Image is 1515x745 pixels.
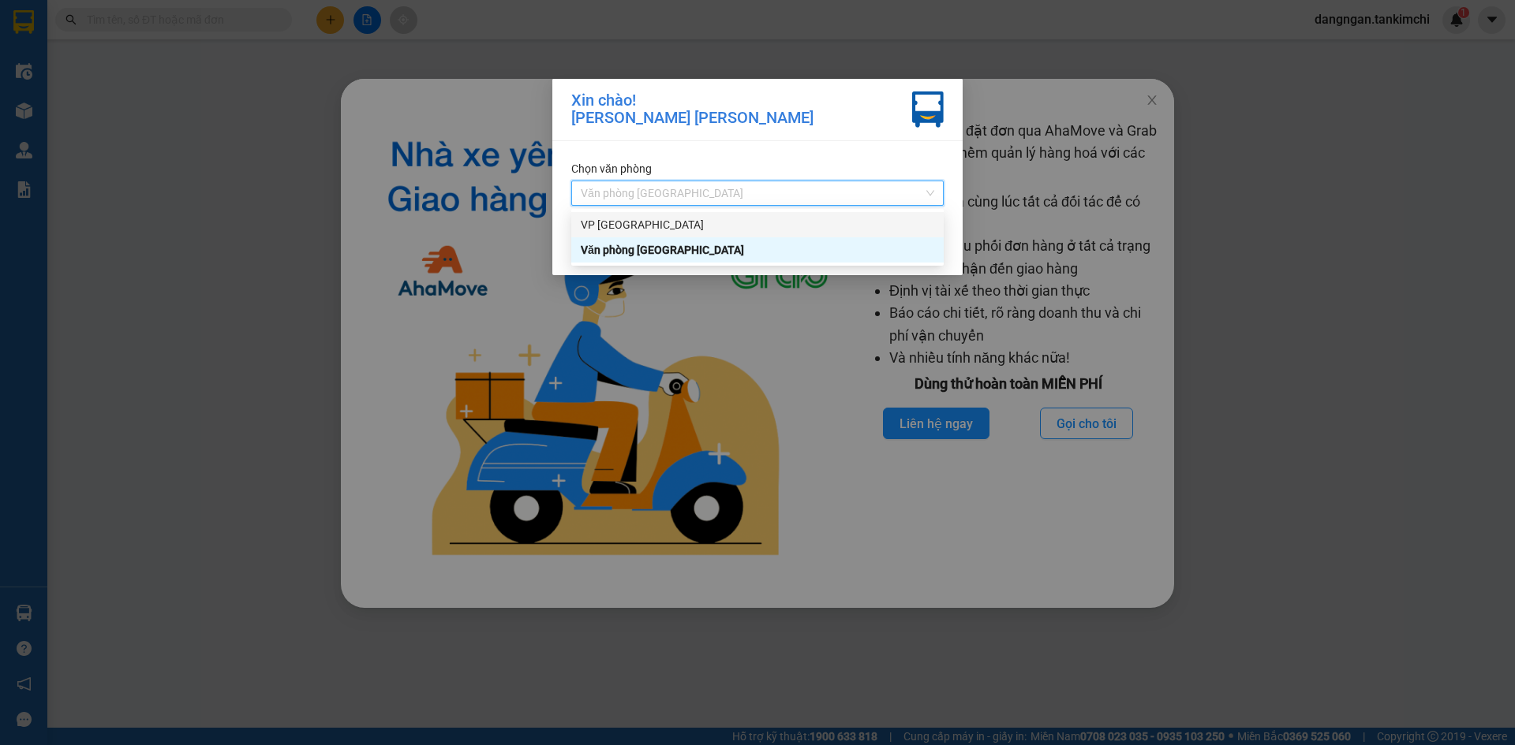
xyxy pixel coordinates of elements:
img: vxr-icon [912,91,944,128]
div: Xin chào! [PERSON_NAME] [PERSON_NAME] [571,91,814,128]
div: VP Đà Lạt [571,212,944,237]
div: Văn phòng [GEOGRAPHIC_DATA] [581,241,934,259]
div: Chọn văn phòng [571,160,944,177]
div: VP [GEOGRAPHIC_DATA] [581,216,934,233]
span: Văn phòng Đà Nẵng [581,181,934,205]
div: Văn phòng Đà Nẵng [571,237,944,263]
